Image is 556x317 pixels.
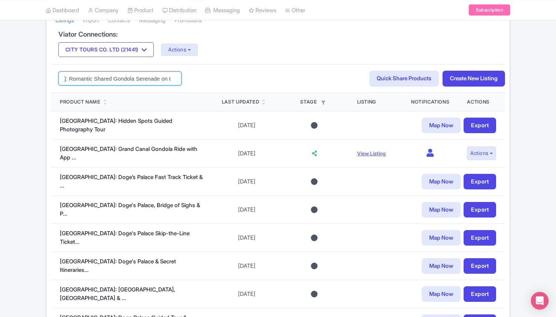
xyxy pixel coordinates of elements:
a: Subscription [469,4,510,16]
th: Listing [348,93,402,111]
div: Open Intercom Messenger [531,292,549,310]
button: CITY TOURS CO. LTD (21441) [58,42,154,57]
a: Export [464,258,496,274]
a: Map Now [422,174,461,190]
a: Map Now [422,230,461,246]
a: [GEOGRAPHIC_DATA]: Grand Canal Gondola Ride with App ... [60,145,197,161]
a: Import [83,10,99,31]
td: [DATE] [213,111,281,139]
a: Export [464,174,496,190]
td: [DATE] [213,139,281,168]
td: [DATE] [213,196,281,224]
a: Map Now [422,202,461,218]
a: Map Now [422,118,461,134]
a: Map Now [422,286,461,302]
button: Actions [161,44,198,56]
div: Stage [289,98,339,106]
div: Product Name [60,98,101,106]
a: Export [464,230,496,246]
a: Messaging [139,10,166,31]
a: Export [464,286,496,302]
h4: Viator Connections: [58,31,498,38]
a: [GEOGRAPHIC_DATA]: Doge's Palace, Bridge of Sighs & P... [60,202,200,217]
td: [DATE] [213,168,281,196]
a: Promotions [174,10,202,31]
i: Filter by stage [321,101,325,105]
a: [GEOGRAPHIC_DATA]: Doge’s Palace Fast Track Ticket & ... [60,173,203,189]
a: [GEOGRAPHIC_DATA]: [GEOGRAPHIC_DATA], [GEOGRAPHIC_DATA] & ... [60,286,175,301]
a: Export [464,118,496,134]
th: Notifications [402,93,458,111]
td: [DATE] [213,280,281,308]
a: Map Now [422,258,461,274]
td: [DATE] [213,224,281,252]
button: Actions [467,146,496,160]
a: Listings [55,10,74,31]
a: [GEOGRAPHIC_DATA]: Doge's Palace & Secret Itineraries... [60,258,176,273]
div: Last Updated [222,98,260,106]
a: Contacts [108,10,130,31]
input: Search products... [58,71,182,85]
a: Create New Listing [443,71,505,87]
a: View Listing [357,150,386,156]
a: Quick Share Products [369,71,439,87]
a: Export [464,202,496,218]
td: [DATE] [213,252,281,280]
a: [GEOGRAPHIC_DATA]: Hidden Spots Guided Photography Tour [60,117,172,133]
th: Actions [458,93,505,111]
a: [GEOGRAPHIC_DATA]: Doge's Palace Skip-the-Line Ticket... [60,230,190,245]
